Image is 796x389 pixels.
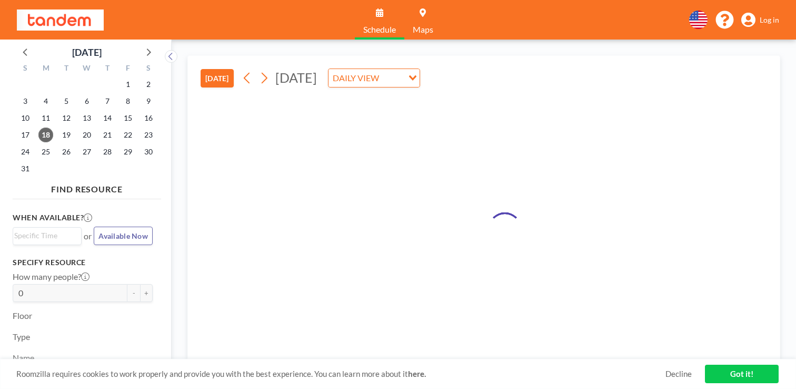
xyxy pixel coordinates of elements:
[72,45,102,60] div: [DATE]
[117,62,138,76] div: F
[121,144,135,159] span: Friday, August 29, 2025
[59,94,74,109] span: Tuesday, August 5, 2025
[100,128,115,142] span: Thursday, August 21, 2025
[413,25,433,34] span: Maps
[121,111,135,125] span: Friday, August 15, 2025
[100,94,115,109] span: Thursday, August 7, 2025
[38,111,53,125] span: Monday, August 11, 2025
[13,310,32,321] label: Floor
[14,230,75,241] input: Search for option
[201,69,234,87] button: [DATE]
[79,111,94,125] span: Wednesday, August 13, 2025
[38,94,53,109] span: Monday, August 4, 2025
[18,94,33,109] span: Sunday, August 3, 2025
[121,77,135,92] span: Friday, August 1, 2025
[705,365,779,383] a: Got it!
[98,231,148,240] span: Available Now
[18,111,33,125] span: Sunday, August 10, 2025
[79,128,94,142] span: Wednesday, August 20, 2025
[760,15,779,25] span: Log in
[275,70,317,85] span: [DATE]
[18,128,33,142] span: Sunday, August 17, 2025
[141,111,156,125] span: Saturday, August 16, 2025
[121,94,135,109] span: Friday, August 8, 2025
[13,271,89,282] label: How many people?
[141,77,156,92] span: Saturday, August 2, 2025
[17,9,104,31] img: organization-logo
[140,284,153,302] button: +
[127,284,140,302] button: -
[13,180,161,194] h4: FIND RESOURCE
[59,128,74,142] span: Tuesday, August 19, 2025
[329,69,420,87] div: Search for option
[363,25,396,34] span: Schedule
[138,62,158,76] div: S
[121,128,135,142] span: Friday, August 22, 2025
[79,94,94,109] span: Wednesday, August 6, 2025
[18,144,33,159] span: Sunday, August 24, 2025
[382,71,402,85] input: Search for option
[15,62,36,76] div: S
[59,111,74,125] span: Tuesday, August 12, 2025
[36,62,56,76] div: M
[141,128,156,142] span: Saturday, August 23, 2025
[56,62,77,76] div: T
[79,144,94,159] span: Wednesday, August 27, 2025
[13,332,30,342] label: Type
[408,369,426,378] a: here.
[665,369,692,379] a: Decline
[16,369,665,379] span: Roomzilla requires cookies to work properly and provide you with the best experience. You can lea...
[13,353,34,363] label: Name
[13,258,153,267] h3: Specify resource
[94,227,153,245] button: Available Now
[100,144,115,159] span: Thursday, August 28, 2025
[741,13,779,27] a: Log in
[38,144,53,159] span: Monday, August 25, 2025
[18,161,33,176] span: Sunday, August 31, 2025
[100,111,115,125] span: Thursday, August 14, 2025
[97,62,117,76] div: T
[331,71,381,85] span: DAILY VIEW
[38,128,53,142] span: Monday, August 18, 2025
[59,144,74,159] span: Tuesday, August 26, 2025
[77,62,97,76] div: W
[141,144,156,159] span: Saturday, August 30, 2025
[84,231,92,241] span: or
[13,228,81,244] div: Search for option
[141,94,156,109] span: Saturday, August 9, 2025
